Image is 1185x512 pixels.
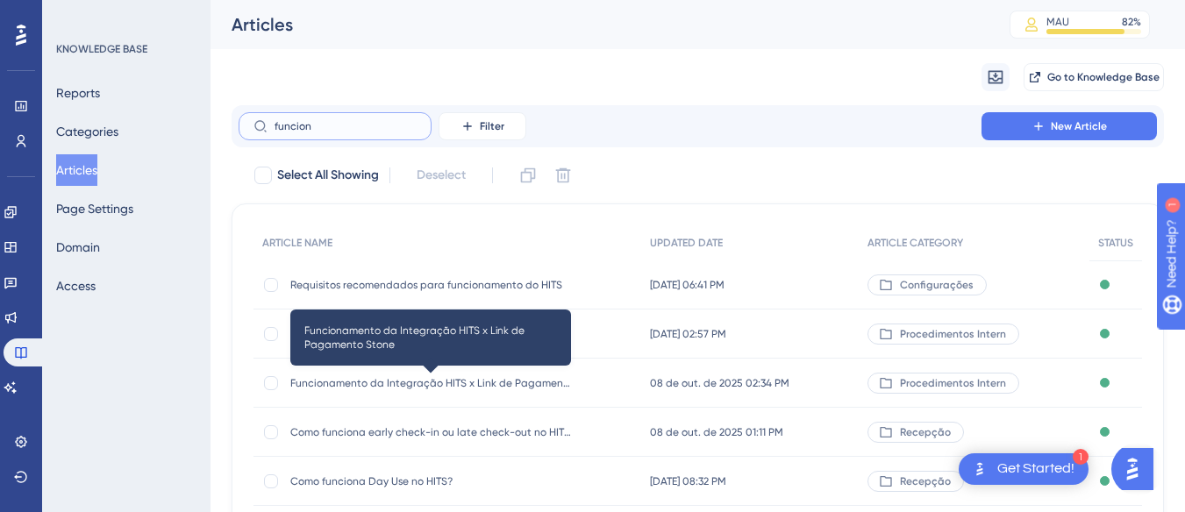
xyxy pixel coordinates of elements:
[56,193,133,224] button: Page Settings
[1046,15,1069,29] div: MAU
[1122,15,1141,29] div: 82 %
[56,42,147,56] div: KNOWLEDGE BASE
[122,9,127,23] div: 1
[480,119,504,133] span: Filter
[439,112,526,140] button: Filter
[650,278,725,292] span: [DATE] 06:41 PM
[304,324,557,352] span: Funcionamento da Integração HITS x Link de Pagamento Stone
[290,278,571,292] span: Requisitos recomendados para funcionamento do HITS
[275,120,417,132] input: Search
[417,165,466,186] span: Deselect
[232,12,966,37] div: Articles
[900,474,951,488] span: Recepção
[401,160,482,191] button: Deselect
[56,77,100,109] button: Reports
[1111,443,1164,495] iframe: UserGuiding AI Assistant Launcher
[650,376,789,390] span: 08 de out. de 2025 02:34 PM
[277,165,379,186] span: Select All Showing
[1047,70,1160,84] span: Go to Knowledge Base
[900,425,951,439] span: Recepção
[290,425,571,439] span: Como funciona early check-in ou late check-out no HITS?
[1051,119,1107,133] span: New Article
[56,116,118,147] button: Categories
[41,4,110,25] span: Need Help?
[900,327,1006,341] span: Procedimentos Intern
[969,459,990,480] img: launcher-image-alternative-text
[959,453,1089,485] div: Open Get Started! checklist, remaining modules: 1
[290,474,571,488] span: Como funciona Day Use no HITS?
[1024,63,1164,91] button: Go to Knowledge Base
[1073,449,1089,465] div: 1
[997,459,1074,479] div: Get Started!
[56,270,96,302] button: Access
[650,474,726,488] span: [DATE] 08:32 PM
[650,425,783,439] span: 08 de out. de 2025 01:11 PM
[262,236,332,250] span: ARTICLE NAME
[56,231,100,263] button: Domain
[1098,236,1133,250] span: STATUS
[900,278,974,292] span: Configurações
[867,236,963,250] span: ARTICLE CATEGORY
[900,376,1006,390] span: Procedimentos Intern
[650,327,726,341] span: [DATE] 02:57 PM
[650,236,723,250] span: UPDATED DATE
[982,112,1157,140] button: New Article
[56,154,97,186] button: Articles
[290,376,571,390] span: Funcionamento da Integração HITS x Link de Pagamento Stone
